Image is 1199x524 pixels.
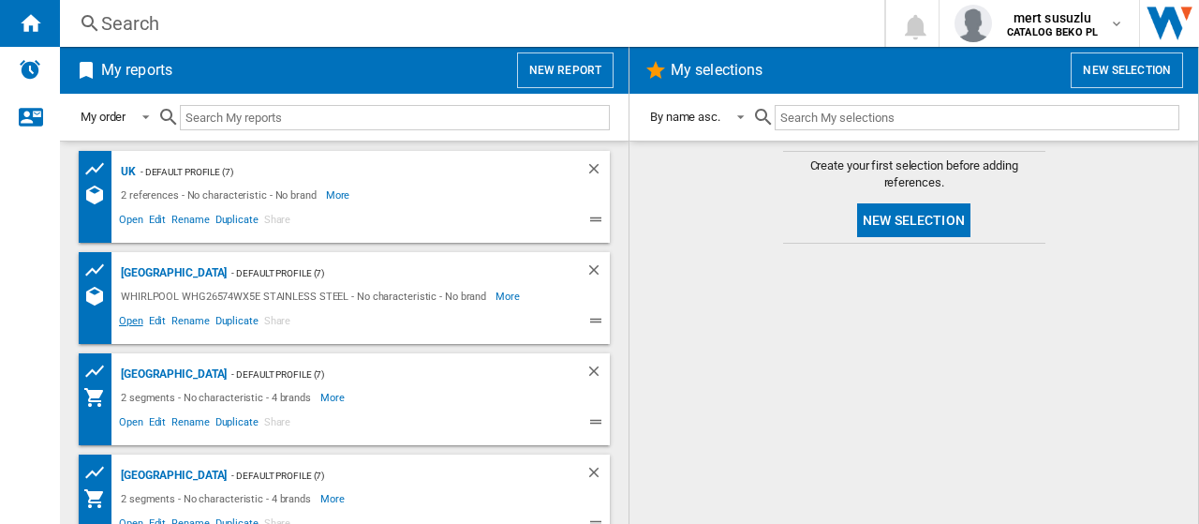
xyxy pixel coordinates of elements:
span: Open [116,413,146,436]
span: Rename [169,211,212,233]
div: My order [81,110,126,124]
div: Prices and No. offers by retailer graph [83,360,116,383]
span: Create your first selection before adding references. [783,157,1045,191]
div: Search [101,10,836,37]
span: Duplicate [213,312,261,335]
div: - Default profile (7) [136,160,548,184]
b: CATALOG BEKO PL [1007,26,1098,38]
span: Open [116,211,146,233]
div: My Assortment [83,386,116,409]
div: [GEOGRAPHIC_DATA] [116,464,227,487]
span: Share [261,312,294,335]
div: Delete [585,464,610,487]
div: Delete [585,160,610,184]
div: - Default profile (7) [227,363,548,386]
span: More [496,285,523,307]
div: References [83,184,116,206]
div: Prices and No. offers by brand graph [83,461,116,485]
span: mert susuzlu [1007,8,1098,27]
span: Rename [169,312,212,335]
div: 2 segments - No characteristic - 4 brands [116,386,320,409]
img: alerts-logo.svg [19,58,41,81]
span: More [320,487,348,510]
div: Prices and No. offers by brand graph [83,259,116,282]
input: Search My selections [775,105,1179,130]
h2: My reports [97,52,176,88]
div: Delete [585,262,610,285]
h2: My selections [667,52,766,88]
span: Edit [146,413,170,436]
div: 2 segments - No characteristic - 4 brands [116,487,320,510]
input: Search My reports [180,105,610,130]
button: New selection [1071,52,1183,88]
span: Duplicate [213,211,261,233]
div: Delete [585,363,610,386]
div: My Assortment [83,487,116,510]
span: Duplicate [213,413,261,436]
span: Edit [146,211,170,233]
button: New selection [857,203,970,237]
span: More [326,184,353,206]
img: profile.jpg [955,5,992,42]
div: Prices and No. offers by brand graph [83,157,116,181]
span: Open [116,312,146,335]
button: New report [517,52,614,88]
div: - Default profile (7) [227,464,548,487]
div: References [83,285,116,307]
div: - Default profile (7) [227,262,548,285]
div: [GEOGRAPHIC_DATA] [116,262,227,285]
div: [GEOGRAPHIC_DATA] [116,363,227,386]
div: 2 references - No characteristic - No brand [116,184,326,206]
span: More [320,386,348,409]
div: WHIRLPOOL WHG26574WX5E STAINLESS STEEL - No characteristic - No brand [116,285,496,307]
span: Rename [169,413,212,436]
div: By name asc. [650,110,720,124]
span: Edit [146,312,170,335]
div: UK [116,160,136,184]
span: Share [261,211,294,233]
span: Share [261,413,294,436]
